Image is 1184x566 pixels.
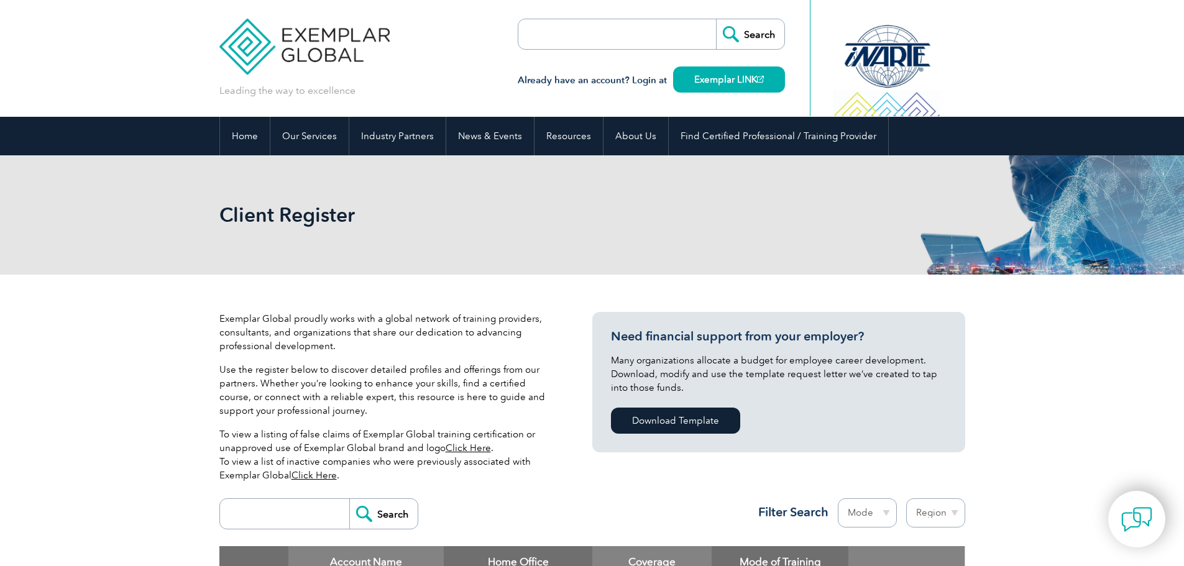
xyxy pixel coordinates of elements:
a: Click Here [291,470,337,481]
a: Home [220,117,270,155]
a: About Us [603,117,668,155]
a: Download Template [611,408,740,434]
img: contact-chat.png [1121,504,1152,535]
h2: Client Register [219,205,741,225]
a: Industry Partners [349,117,446,155]
a: Exemplar LINK [673,66,785,93]
a: Click Here [446,442,491,454]
p: Use the register below to discover detailed profiles and offerings from our partners. Whether you... [219,363,555,418]
a: Our Services [270,117,349,155]
input: Search [716,19,784,49]
a: Find Certified Professional / Training Provider [669,117,888,155]
h3: Filter Search [751,504,828,520]
img: open_square.png [757,76,764,83]
p: Many organizations allocate a budget for employee career development. Download, modify and use th... [611,354,947,395]
input: Search [349,499,418,529]
h3: Already have an account? Login at [518,73,785,88]
a: News & Events [446,117,534,155]
p: Leading the way to excellence [219,84,356,98]
h3: Need financial support from your employer? [611,329,947,344]
p: To view a listing of false claims of Exemplar Global training certification or unapproved use of ... [219,427,555,482]
p: Exemplar Global proudly works with a global network of training providers, consultants, and organ... [219,312,555,353]
a: Resources [535,117,603,155]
